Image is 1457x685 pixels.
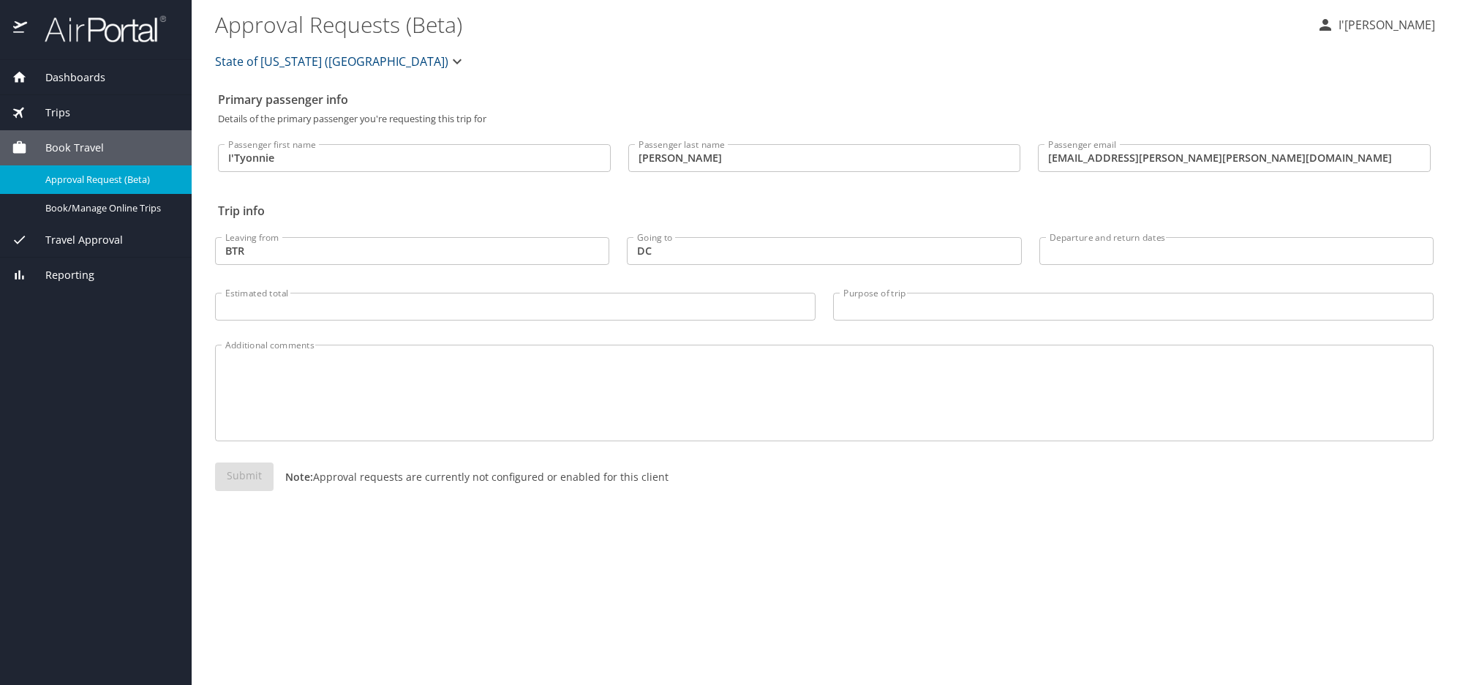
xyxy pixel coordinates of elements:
h1: Approval Requests (Beta) [215,1,1305,47]
span: Travel Approval [27,232,123,248]
span: Book/Manage Online Trips [45,201,174,215]
h2: Primary passenger info [218,88,1431,111]
span: Approval Request (Beta) [45,173,174,187]
span: Reporting [27,267,94,283]
span: Trips [27,105,70,121]
span: Dashboards [27,70,105,86]
strong: Note: [285,470,313,484]
p: Details of the primary passenger you're requesting this trip for [218,114,1431,124]
p: Approval requests are currently not configured or enabled for this client [274,469,669,484]
img: airportal-logo.png [29,15,166,43]
h2: Trip info [218,199,1431,222]
img: icon-airportal.png [13,15,29,43]
button: I'[PERSON_NAME] [1311,12,1441,38]
button: State of [US_STATE] ([GEOGRAPHIC_DATA]) [209,47,472,76]
span: State of [US_STATE] ([GEOGRAPHIC_DATA]) [215,51,448,72]
p: I'[PERSON_NAME] [1334,16,1435,34]
span: Book Travel [27,140,104,156]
